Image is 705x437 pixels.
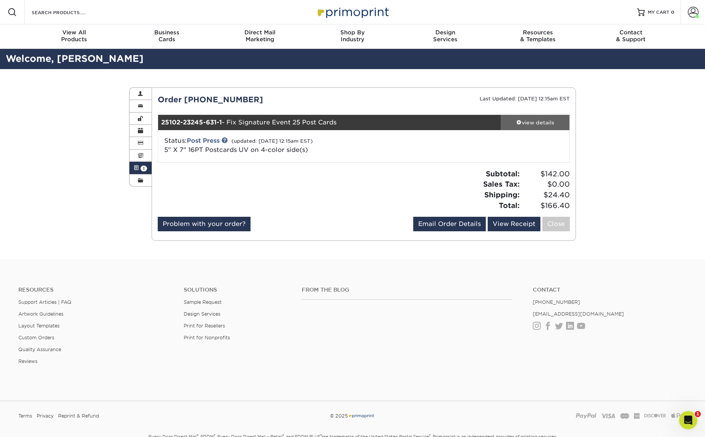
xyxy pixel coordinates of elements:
div: Services [399,29,492,43]
a: Custom Orders [18,335,54,340]
a: Contact [533,287,687,293]
div: Industry [306,29,399,43]
a: Layout Templates [18,323,60,329]
strong: Total: [499,201,520,210]
a: View AllProducts [28,24,121,49]
span: $0.00 [522,179,570,190]
a: View Receipt [488,217,540,231]
span: Business [121,29,213,36]
div: Cards [121,29,213,43]
a: BusinessCards [121,24,213,49]
span: Contact [584,29,677,36]
a: Email Order Details [413,217,486,231]
span: Direct Mail [213,29,306,36]
div: view details [501,119,569,126]
span: 1 [695,411,701,417]
a: Problem with your order? [158,217,251,231]
span: $142.00 [522,169,570,179]
strong: 25102-23245-631-1 [161,119,222,126]
a: Reviews [18,358,37,364]
a: Close [542,217,570,231]
a: Reprint & Refund [58,410,99,422]
div: Marketing [213,29,306,43]
a: 1 [129,162,152,174]
div: © 2025 [239,410,466,422]
span: 1 [141,166,147,171]
span: Resources [492,29,584,36]
div: & Templates [492,29,584,43]
span: $24.40 [522,190,570,200]
a: Quality Assurance [18,347,61,352]
h4: Solutions [184,287,290,293]
small: (updated: [DATE] 12:15am EST) [231,138,313,144]
a: Sample Request [184,299,222,305]
span: View All [28,29,121,36]
span: 0 [671,10,674,15]
div: - Fix Signature Event 25 Post Cards [158,115,501,130]
a: Print for Nonprofits [184,335,230,340]
img: Primoprint [314,4,391,20]
h4: From the Blog [302,287,513,293]
a: Contact& Support [584,24,677,49]
a: Print for Resellers [184,323,225,329]
h4: Resources [18,287,172,293]
div: Order [PHONE_NUMBER] [152,94,364,105]
a: DesignServices [399,24,492,49]
span: $166.40 [522,200,570,211]
a: Post Press [187,137,220,144]
a: Shop ByIndustry [306,24,399,49]
div: Products [28,29,121,43]
span: MY CART [648,9,669,16]
a: [EMAIL_ADDRESS][DOMAIN_NAME] [533,311,624,317]
a: Support Articles | FAQ [18,299,71,305]
a: [PHONE_NUMBER] [533,299,580,305]
div: & Support [584,29,677,43]
small: Last Updated: [DATE] 12:15am EST [480,96,570,102]
img: Primoprint [348,413,375,419]
strong: Shipping: [484,190,520,199]
strong: Subtotal: [486,169,520,178]
div: Status: [158,136,432,155]
input: SEARCH PRODUCTS..... [31,8,105,17]
a: 5" X 7" 16PT Postcards UV on 4-color side(s) [164,146,308,153]
span: Design [399,29,492,36]
span: Shop By [306,29,399,36]
iframe: Intercom live chat [679,411,697,429]
strong: Sales Tax: [483,180,520,188]
a: Design Services [184,311,220,317]
a: Direct MailMarketing [213,24,306,49]
a: Artwork Guidelines [18,311,63,317]
a: view details [501,115,569,130]
a: Resources& Templates [492,24,584,49]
